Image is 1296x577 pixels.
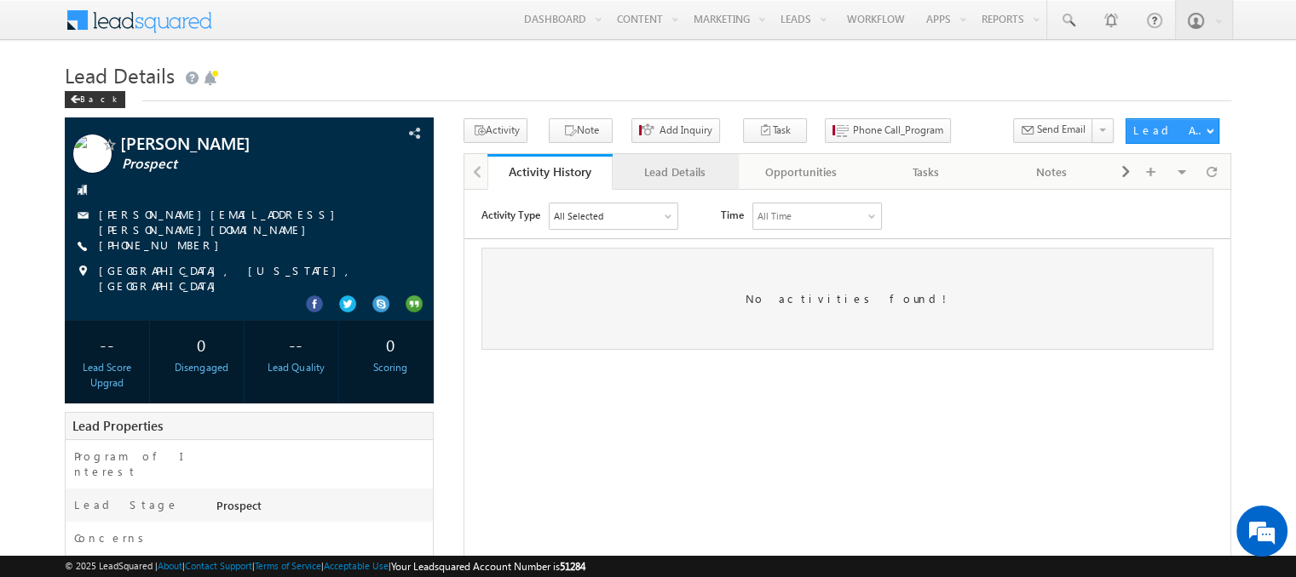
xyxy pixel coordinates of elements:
div: Notes [1004,162,1100,182]
button: Add Inquiry [631,118,720,143]
button: Task [743,118,807,143]
div: Lead Details [626,162,723,182]
span: Time [256,13,279,38]
span: Lead Properties [72,417,163,434]
a: Lead Details [613,154,738,190]
span: [PERSON_NAME] [120,134,348,151]
a: Contact Support [185,560,252,571]
div: All Time [293,19,327,34]
span: Send Email [1037,122,1086,137]
span: Phone Call_Program [853,123,943,138]
div: Tasks [878,162,974,182]
button: Phone Call_Program [825,118,951,143]
div: Lead Actions [1133,123,1206,138]
span: Your Leadsquared Account Number is [391,560,585,573]
button: Activity [464,118,527,143]
span: Activity Type [17,13,76,38]
div: 0 [353,328,429,360]
label: Concerns [74,530,150,546]
a: [PERSON_NAME][EMAIL_ADDRESS][PERSON_NAME][DOMAIN_NAME] [99,207,343,237]
a: Back [65,90,134,105]
img: Profile photo [73,134,112,179]
div: -- [258,328,334,360]
button: Lead Actions [1126,118,1219,144]
div: -- [69,328,145,360]
span: [GEOGRAPHIC_DATA], [US_STATE], [GEOGRAPHIC_DATA] [99,263,398,294]
label: Lead Stage [74,497,179,512]
div: Prospect [212,497,433,521]
div: Opportunities [752,162,849,182]
span: [PHONE_NUMBER] [99,237,228,254]
a: Opportunities [739,154,864,190]
span: © 2025 LeadSquared | | | | | [65,558,585,574]
div: All Selected [89,19,139,34]
div: Disengaged [164,360,239,375]
div: Activity History [500,163,600,180]
label: Program of Interest [74,448,199,479]
span: Add Inquiry [660,123,712,138]
span: Prospect [122,156,350,173]
span: Lead Details [65,61,175,89]
a: Activity History [487,154,613,190]
div: No activities found! [17,58,749,160]
a: Tasks [864,154,989,190]
a: Acceptable Use [324,560,389,571]
button: Note [549,118,613,143]
button: Send Email [1013,118,1093,143]
div: 0 [164,328,239,360]
div: All Selected [85,14,213,39]
a: About [158,560,182,571]
div: Back [65,91,125,108]
div: Lead Score Upgrad [69,360,145,391]
span: 51284 [560,560,585,573]
div: Scoring [353,360,429,375]
div: Lead Quality [258,360,334,375]
a: Notes [990,154,1115,190]
a: Terms of Service [255,560,321,571]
